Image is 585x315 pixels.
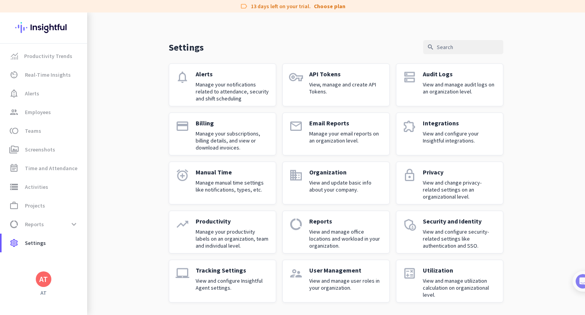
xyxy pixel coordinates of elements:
i: trending_up [175,217,189,231]
a: supervisor_accountUser ManagementView and manage user roles in your organization. [282,260,390,303]
p: Security and Identity [423,217,497,225]
p: Utilization [423,266,497,274]
a: calculateUtilizationView and manage utilization calculation on organizational level. [396,260,503,303]
img: menu-item [11,53,18,60]
a: admin_panel_settingsSecurity and IdentityView and configure security-related settings like authen... [396,211,503,253]
a: event_noteTime and Attendance [2,159,87,178]
p: Privacy [423,168,497,176]
a: dnsAudit LogsView and manage audit logs on an organization level. [396,63,503,106]
div: AT [39,275,48,283]
i: data_usage [9,220,19,229]
p: View and manage office locations and workload in your organization. [309,228,383,249]
p: View and manage utilization calculation on organizational level. [423,277,497,298]
i: settings [9,238,19,248]
p: View and change privacy-related settings on an organizational level. [423,179,497,200]
i: toll [9,126,19,136]
p: Manage your email reports on an organization level. [309,130,383,144]
i: perm_media [9,145,19,154]
i: email [289,119,303,133]
input: Search [423,40,503,54]
p: Integrations [423,119,497,127]
p: Reports [309,217,383,225]
a: data_usageReportsView and manage office locations and workload in your organization. [282,211,390,253]
span: Real-Time Insights [25,70,71,79]
i: domain [289,168,303,182]
a: trending_upProductivityManage your productivity labels on an organization, team and individual le... [169,211,276,253]
i: data_usage [289,217,303,231]
i: notification_important [9,89,19,98]
span: Alerts [25,89,39,98]
span: Employees [25,107,51,117]
a: groupEmployees [2,103,87,121]
p: View and update basic info about your company. [309,179,383,193]
a: work_outlineProjects [2,196,87,215]
p: Email Reports [309,119,383,127]
span: Settings [25,238,46,248]
i: dns [403,70,417,84]
p: View and configure security-related settings like authentication and SSO. [423,228,497,249]
a: storageActivities [2,178,87,196]
p: Manage manual time settings like notifications, types, etc. [196,179,270,193]
span: Projects [25,201,45,210]
span: Productivity Trends [24,51,72,61]
i: search [427,44,434,51]
i: work_outline [9,201,19,210]
a: tollTeams [2,121,87,140]
i: storage [9,182,19,192]
a: settingsSettings [2,234,87,252]
a: notification_importantAlerts [2,84,87,103]
p: Settings [169,41,204,53]
i: laptop_mac [175,266,189,280]
p: Manage your productivity labels on an organization, team and individual level. [196,228,270,249]
i: vpn_key [289,70,303,84]
i: notifications [175,70,189,84]
a: extensionIntegrationsView and configure your Insightful integrations. [396,113,503,155]
i: alarm_add [175,168,189,182]
a: lockPrivacyView and change privacy-related settings on an organizational level. [396,162,503,204]
p: View and manage audit logs on an organization level. [423,81,497,95]
p: API Tokens [309,70,383,78]
i: event_note [9,164,19,173]
p: Alerts [196,70,270,78]
i: extension [403,119,417,133]
a: perm_mediaScreenshots [2,140,87,159]
a: domainOrganizationView and update basic info about your company. [282,162,390,204]
a: data_usageReportsexpand_more [2,215,87,234]
p: View, manage and create API Tokens. [309,81,383,95]
p: User Management [309,266,383,274]
p: View and manage user roles in your organization. [309,277,383,291]
span: Teams [25,126,41,136]
span: Time and Attendance [25,164,77,173]
img: Insightful logo [15,12,72,43]
i: label [240,2,248,10]
i: lock [403,168,417,182]
i: admin_panel_settings [403,217,417,231]
p: Organization [309,168,383,176]
p: Manual Time [196,168,270,176]
a: paymentBillingManage your subscriptions, billing details, and view or download invoices. [169,113,276,155]
a: vpn_keyAPI TokensView, manage and create API Tokens. [282,63,390,106]
i: av_timer [9,70,19,79]
a: emailEmail ReportsManage your email reports on an organization level. [282,113,390,155]
p: Billing [196,119,270,127]
button: expand_more [67,217,81,231]
p: Manage your subscriptions, billing details, and view or download invoices. [196,130,270,151]
a: alarm_addManual TimeManage manual time settings like notifications, types, etc. [169,162,276,204]
p: Productivity [196,217,270,225]
span: Reports [25,220,44,229]
p: Manage your notifications related to attendance, security and shift scheduling [196,81,270,102]
a: av_timerReal-Time Insights [2,65,87,84]
p: Audit Logs [423,70,497,78]
p: View and configure your Insightful integrations. [423,130,497,144]
a: laptop_macTracking SettingsView and configure Insightful Agent settings. [169,260,276,303]
p: View and configure Insightful Agent settings. [196,277,270,291]
i: supervisor_account [289,266,303,280]
i: calculate [403,266,417,280]
i: group [9,107,19,117]
span: Activities [25,182,48,192]
span: Screenshots [25,145,55,154]
a: menu-itemProductivity Trends [2,47,87,65]
p: Tracking Settings [196,266,270,274]
a: notificationsAlertsManage your notifications related to attendance, security and shift scheduling [169,63,276,106]
a: Choose plan [314,2,345,10]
